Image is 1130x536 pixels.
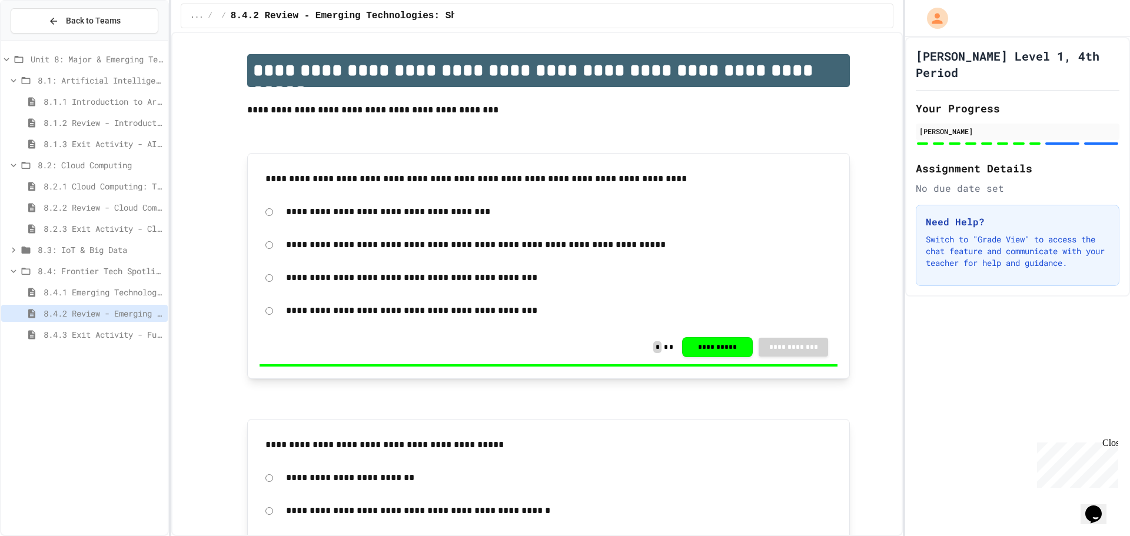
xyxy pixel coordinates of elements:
span: 8.2.1 Cloud Computing: Transforming the Digital World [44,180,163,192]
span: ... [191,11,204,21]
div: Chat with us now!Close [5,5,81,75]
span: 8.1: Artificial Intelligence Basics [38,74,163,86]
span: 8.2.3 Exit Activity - Cloud Service Detective [44,222,163,235]
h2: Your Progress [916,100,1119,116]
span: 8.4.2 Review - Emerging Technologies: Shaping Our Digital Future [44,307,163,319]
div: My Account [915,5,951,32]
h2: Assignment Details [916,160,1119,177]
span: 8.4.1 Emerging Technologies: Shaping Our Digital Future [44,286,163,298]
h3: Need Help? [926,215,1109,229]
span: 8.4.3 Exit Activity - Future Tech Challenge [44,328,163,341]
span: Back to Teams [66,15,121,27]
span: 8.1.1 Introduction to Artificial Intelligence [44,95,163,108]
span: / [222,11,226,21]
p: Switch to "Grade View" to access the chat feature and communicate with your teacher for help and ... [926,234,1109,269]
span: 8.4.2 Review - Emerging Technologies: Shaping Our Digital Future [231,9,593,23]
span: 8.3: IoT & Big Data [38,244,163,256]
button: Back to Teams [11,8,158,34]
h1: [PERSON_NAME] Level 1, 4th Period [916,48,1119,81]
span: / [208,11,212,21]
iframe: chat widget [1081,489,1118,524]
span: 8.2.2 Review - Cloud Computing [44,201,163,214]
span: 8.1.3 Exit Activity - AI Detective [44,138,163,150]
span: 8.1.2 Review - Introduction to Artificial Intelligence [44,116,163,129]
span: 8.2: Cloud Computing [38,159,163,171]
span: Unit 8: Major & Emerging Technologies [31,53,163,65]
span: 8.4: Frontier Tech Spotlight [38,265,163,277]
div: No due date set [916,181,1119,195]
div: [PERSON_NAME] [919,126,1116,137]
iframe: chat widget [1032,438,1118,488]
